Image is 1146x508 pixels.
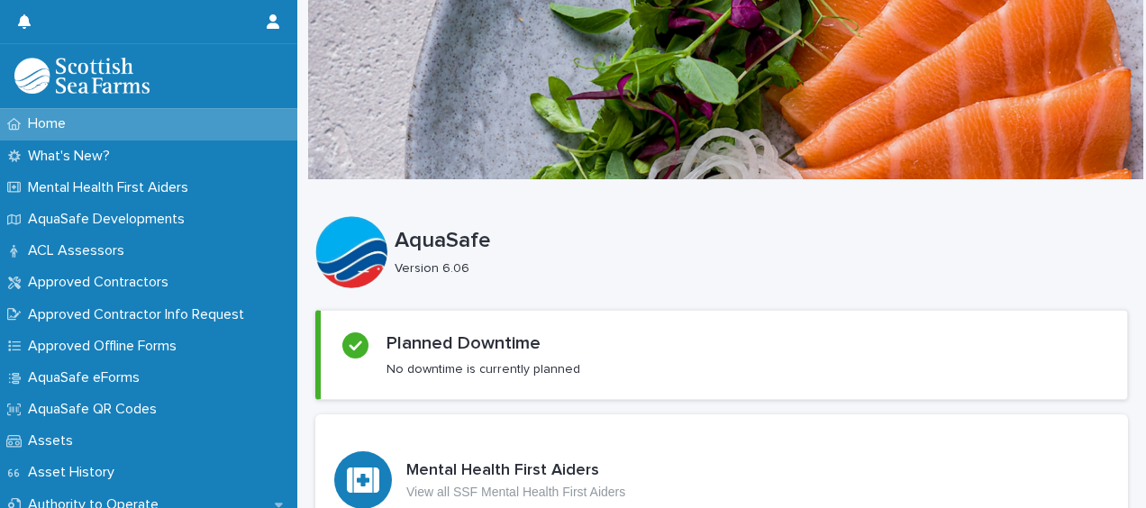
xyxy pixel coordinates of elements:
p: ACL Assessors [21,242,139,259]
p: AquaSafe QR Codes [21,401,171,418]
p: AquaSafe eForms [21,369,154,386]
h3: Mental Health First Aiders [406,461,625,481]
p: Version 6.06 [395,261,1114,277]
p: Approved Contractors [21,274,183,291]
p: Home [21,115,80,132]
p: AquaSafe [395,228,1121,254]
p: AquaSafe Developments [21,211,199,228]
p: View all SSF Mental Health First Aiders [406,485,625,500]
p: Asset History [21,464,129,481]
p: What's New? [21,148,124,165]
p: Mental Health First Aiders [21,179,203,196]
p: No downtime is currently planned [387,361,580,377]
p: Approved Contractor Info Request [21,306,259,323]
p: Assets [21,432,87,449]
img: bPIBxiqnSb2ggTQWdOVV [14,58,150,94]
h2: Planned Downtime [387,332,541,354]
p: Approved Offline Forms [21,338,191,355]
